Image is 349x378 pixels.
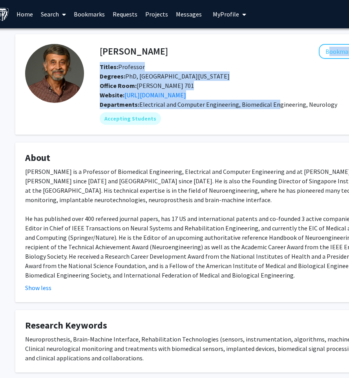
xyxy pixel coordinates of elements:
[139,100,337,108] span: Electrical and Computer Engineering, Biomedical Engineering, Neurology
[100,100,139,108] b: Departments:
[6,343,33,372] iframe: Chat
[100,44,168,58] h4: [PERSON_NAME]
[100,63,145,71] span: Professor
[13,0,37,28] a: Home
[25,44,84,103] img: Profile Picture
[70,0,109,28] a: Bookmarks
[100,72,125,80] b: Degrees:
[141,0,172,28] a: Projects
[100,91,124,99] b: Website:
[100,63,118,71] b: Titles:
[100,112,161,125] mat-chip: Accepting Students
[100,82,137,89] b: Office Room:
[213,10,239,18] span: My Profile
[109,0,141,28] a: Requests
[100,82,194,89] span: [PERSON_NAME] 701
[172,0,206,28] a: Messages
[37,0,70,28] a: Search
[100,72,230,80] span: PhD, [GEOGRAPHIC_DATA][US_STATE]
[124,91,186,99] a: Opens in a new tab
[25,283,51,292] button: Show less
